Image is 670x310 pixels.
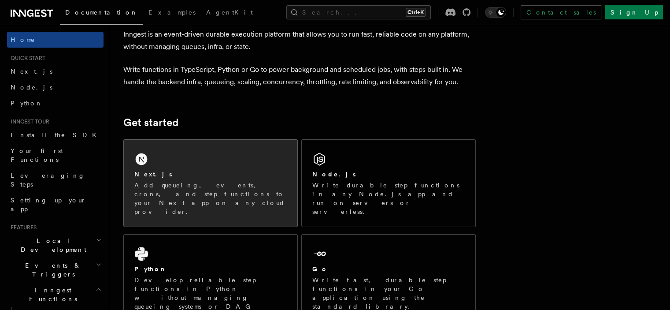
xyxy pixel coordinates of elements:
[7,224,37,231] span: Features
[7,286,95,303] span: Inngest Functions
[7,168,104,192] a: Leveraging Steps
[286,5,431,19] button: Search...Ctrl+K
[11,147,63,163] span: Your first Functions
[485,7,506,18] button: Toggle dark mode
[134,181,287,216] p: Add queueing, events, crons, and step functions to your Next app on any cloud provider.
[7,258,104,282] button: Events & Triggers
[7,118,49,125] span: Inngest tour
[7,282,104,307] button: Inngest Functions
[11,197,86,213] span: Setting up your app
[123,28,476,53] p: Inngest is an event-driven durable execution platform that allows you to run fast, reliable code ...
[7,143,104,168] a: Your first Functions
[206,9,253,16] span: AgentKit
[605,5,663,19] a: Sign Up
[7,192,104,217] a: Setting up your app
[65,9,138,16] span: Documentation
[123,63,476,88] p: Write functions in TypeScript, Python or Go to power background and scheduled jobs, with steps bu...
[7,233,104,258] button: Local Development
[7,95,104,111] a: Python
[312,181,465,216] p: Write durable step functions in any Node.js app and run on servers or serverless.
[11,131,102,138] span: Install the SDK
[11,100,43,107] span: Python
[521,5,601,19] a: Contact sales
[301,139,476,227] a: Node.jsWrite durable step functions in any Node.js app and run on servers or serverless.
[201,3,258,24] a: AgentKit
[123,139,298,227] a: Next.jsAdd queueing, events, crons, and step functions to your Next app on any cloud provider.
[7,63,104,79] a: Next.js
[7,55,45,62] span: Quick start
[7,236,96,254] span: Local Development
[312,265,328,273] h2: Go
[312,170,356,179] h2: Node.js
[7,79,104,95] a: Node.js
[11,35,35,44] span: Home
[7,127,104,143] a: Install the SDK
[123,116,178,129] a: Get started
[11,84,52,91] span: Node.js
[7,261,96,279] span: Events & Triggers
[134,170,172,179] h2: Next.js
[11,172,85,188] span: Leveraging Steps
[11,68,52,75] span: Next.js
[7,32,104,48] a: Home
[134,265,167,273] h2: Python
[60,3,143,25] a: Documentation
[406,8,426,17] kbd: Ctrl+K
[148,9,196,16] span: Examples
[143,3,201,24] a: Examples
